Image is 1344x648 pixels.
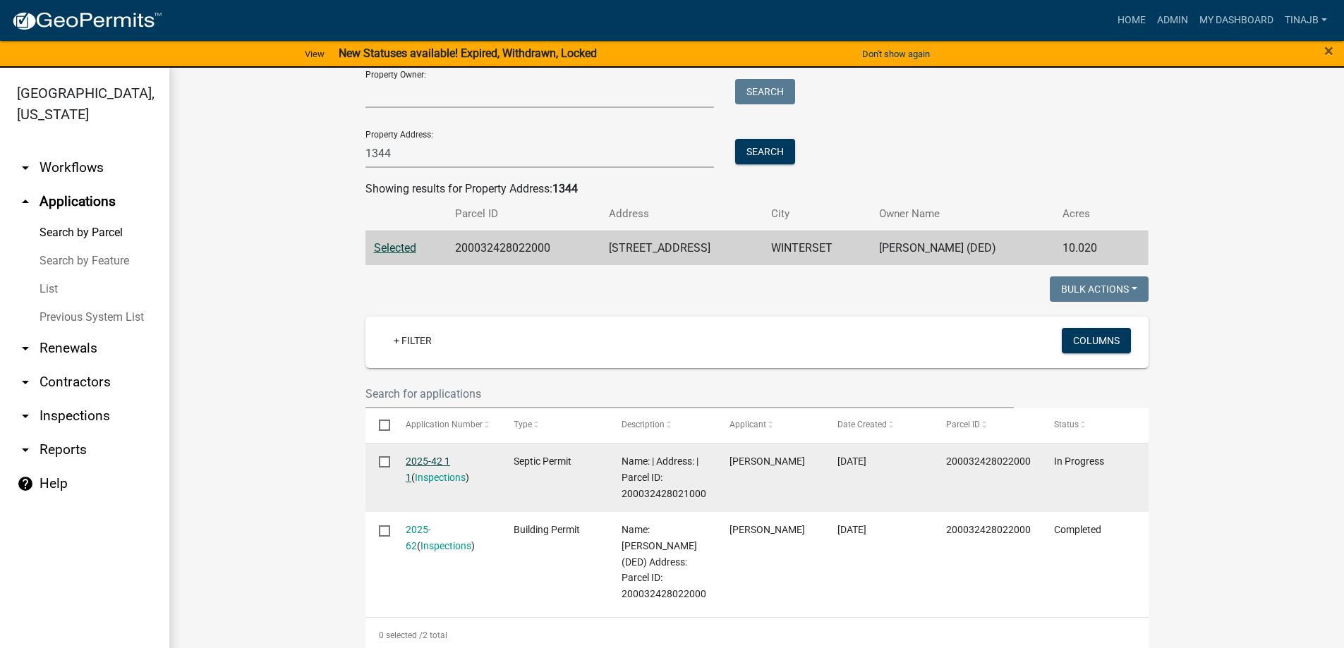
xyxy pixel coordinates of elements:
a: Admin [1151,7,1194,34]
datatable-header-cell: Select [365,408,392,442]
datatable-header-cell: Status [1040,408,1148,442]
button: Close [1324,42,1333,59]
span: Melissa Janssen [729,524,805,535]
a: + Filter [382,328,443,353]
a: Tinajb [1279,7,1333,34]
input: Search for applications [365,379,1015,408]
i: arrow_drop_down [17,159,34,176]
a: Inspections [420,540,471,551]
span: Name: SCHWARTE, JEFF (DED) Address: Parcel ID: 200032428022000 [622,524,706,599]
span: Status [1054,420,1079,429]
span: 200032428022000 [946,456,1031,467]
datatable-header-cell: Parcel ID [932,408,1040,442]
strong: New Statuses available! Expired, Withdrawn, Locked [339,47,597,60]
i: arrow_drop_up [17,193,34,210]
td: [STREET_ADDRESS] [600,231,763,265]
datatable-header-cell: Application Number [392,408,500,442]
td: [PERSON_NAME] (DED) [871,231,1055,265]
th: Acres [1054,197,1125,231]
a: 2025-62 [406,524,431,551]
a: My Dashboard [1194,7,1279,34]
a: 2025-42 1 1 [406,456,450,483]
span: 200032428022000 [946,524,1031,535]
div: ( ) [406,453,487,486]
span: Application Number [406,420,483,429]
th: City [763,197,870,231]
span: Building Permit [514,524,580,535]
th: Address [600,197,763,231]
i: arrow_drop_down [17,340,34,357]
button: Search [735,139,795,164]
span: Type [514,420,532,429]
span: Description [622,420,665,429]
span: Applicant [729,420,766,429]
datatable-header-cell: Type [500,408,608,442]
span: Date Created [837,420,887,429]
strong: 1344 [552,182,578,195]
span: 06/04/2025 [837,456,866,467]
span: Septic Permit [514,456,571,467]
span: × [1324,41,1333,61]
datatable-header-cell: Applicant [716,408,824,442]
th: Parcel ID [447,197,600,231]
button: Bulk Actions [1050,276,1149,302]
span: Melissa Janssen [729,456,805,467]
div: ( ) [406,522,487,554]
span: Parcel ID [946,420,980,429]
div: Showing results for Property Address: [365,181,1149,197]
datatable-header-cell: Description [608,408,716,442]
span: In Progress [1054,456,1104,467]
a: View [299,42,330,66]
i: arrow_drop_down [17,408,34,424]
a: Home [1112,7,1151,34]
th: Owner Name [871,197,1055,231]
a: Selected [374,241,416,255]
a: Inspections [415,472,466,483]
datatable-header-cell: Date Created [824,408,932,442]
i: arrow_drop_down [17,441,34,458]
button: Don't show again [856,42,936,66]
span: 0 selected / [379,630,423,640]
td: 10.020 [1054,231,1125,265]
td: WINTERSET [763,231,870,265]
span: Completed [1054,524,1101,535]
span: 04/09/2025 [837,524,866,535]
td: 200032428022000 [447,231,600,265]
button: Columns [1062,328,1131,353]
i: help [17,475,34,492]
span: Name: | Address: | Parcel ID: 200032428021000 [622,456,706,499]
button: Search [735,79,795,104]
i: arrow_drop_down [17,374,34,391]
